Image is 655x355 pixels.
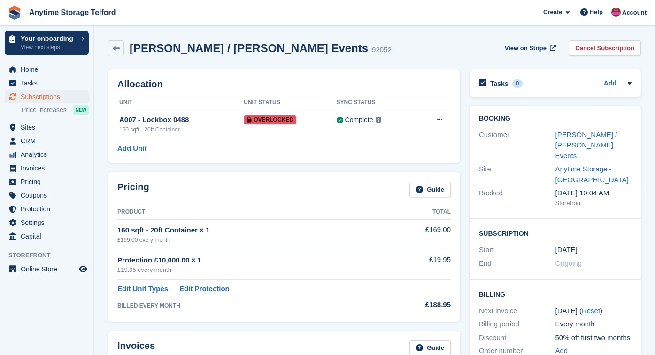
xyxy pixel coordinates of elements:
div: Complete [345,115,373,125]
span: Create [543,8,562,17]
span: Overlocked [244,115,296,124]
div: 50% off first two months [555,332,632,343]
a: Guide [409,182,451,197]
span: Help [590,8,603,17]
span: Tasks [21,77,77,90]
div: 92052 [372,45,392,55]
img: icon-info-grey-7440780725fd019a000dd9b08b2336e03edf1995a4989e88bcd33f0948082b44.svg [376,117,381,123]
img: Andrew Newall [611,8,621,17]
div: BILLED EVERY MONTH [117,301,389,310]
span: Invoices [21,162,77,175]
div: Start [479,245,555,255]
a: Preview store [77,263,89,275]
div: 0 [512,79,523,88]
div: Protection £10,000.00 × 1 [117,255,389,266]
h2: Pricing [117,182,149,197]
a: Anytime Storage Telford [25,5,120,20]
h2: [PERSON_NAME] / [PERSON_NAME] Events [130,42,368,54]
a: menu [5,262,89,276]
a: Price increases NEW [22,105,89,115]
span: Home [21,63,77,76]
a: Cancel Subscription [569,40,641,56]
a: menu [5,63,89,76]
div: £169.00 every month [117,236,389,244]
span: Online Store [21,262,77,276]
a: menu [5,202,89,216]
a: menu [5,175,89,188]
a: menu [5,230,89,243]
div: Storefront [555,199,632,208]
a: Add [604,78,616,89]
span: Protection [21,202,77,216]
p: View next steps [21,43,77,52]
a: menu [5,121,89,134]
span: Storefront [8,251,93,260]
div: Discount [479,332,555,343]
a: Edit Unit Types [117,284,168,294]
span: Coupons [21,189,77,202]
a: menu [5,134,89,147]
h2: Booking [479,115,632,123]
time: 2025-07-01 00:00:00 UTC [555,245,578,255]
div: A007 - Lockbox 0488 [119,115,244,125]
a: View on Stripe [501,40,558,56]
div: [DATE] 10:04 AM [555,188,632,199]
div: End [479,258,555,269]
a: Reset [582,307,600,315]
span: Capital [21,230,77,243]
span: Account [622,8,647,17]
div: Next invoice [479,306,555,316]
span: View on Stripe [505,44,547,53]
a: menu [5,162,89,175]
h2: Subscription [479,228,632,238]
div: Billing period [479,319,555,330]
td: £169.00 [389,219,451,249]
h2: Allocation [117,79,451,90]
a: [PERSON_NAME] / [PERSON_NAME] Events [555,131,617,160]
a: menu [5,90,89,103]
div: NEW [73,105,89,115]
div: Site [479,164,555,185]
div: £188.95 [389,300,451,310]
div: Booked [479,188,555,208]
th: Sync Status [337,95,416,110]
th: Total [389,205,451,220]
span: Settings [21,216,77,229]
h2: Billing [479,289,632,299]
span: Analytics [21,148,77,161]
span: Pricing [21,175,77,188]
h2: Tasks [490,79,509,88]
div: [DATE] ( ) [555,306,632,316]
div: Customer [479,130,555,162]
th: Product [117,205,389,220]
a: Your onboarding View next steps [5,31,89,55]
a: menu [5,216,89,229]
th: Unit [117,95,244,110]
div: £19.95 every month [117,265,389,275]
div: 160 sqft - 20ft Container [119,125,244,134]
a: menu [5,148,89,161]
td: £19.95 [389,249,451,280]
a: Add Unit [117,143,146,154]
span: Price increases [22,106,67,115]
div: 160 sqft - 20ft Container × 1 [117,225,389,236]
span: Sites [21,121,77,134]
th: Unit Status [244,95,336,110]
span: Ongoing [555,259,582,267]
span: Subscriptions [21,90,77,103]
a: menu [5,189,89,202]
div: Every month [555,319,632,330]
p: Your onboarding [21,35,77,42]
a: Anytime Storage - [GEOGRAPHIC_DATA] [555,165,629,184]
a: menu [5,77,89,90]
img: stora-icon-8386f47178a22dfd0bd8f6a31ec36ba5ce8667c1dd55bd0f319d3a0aa187defe.svg [8,6,22,20]
a: Edit Protection [179,284,230,294]
span: CRM [21,134,77,147]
